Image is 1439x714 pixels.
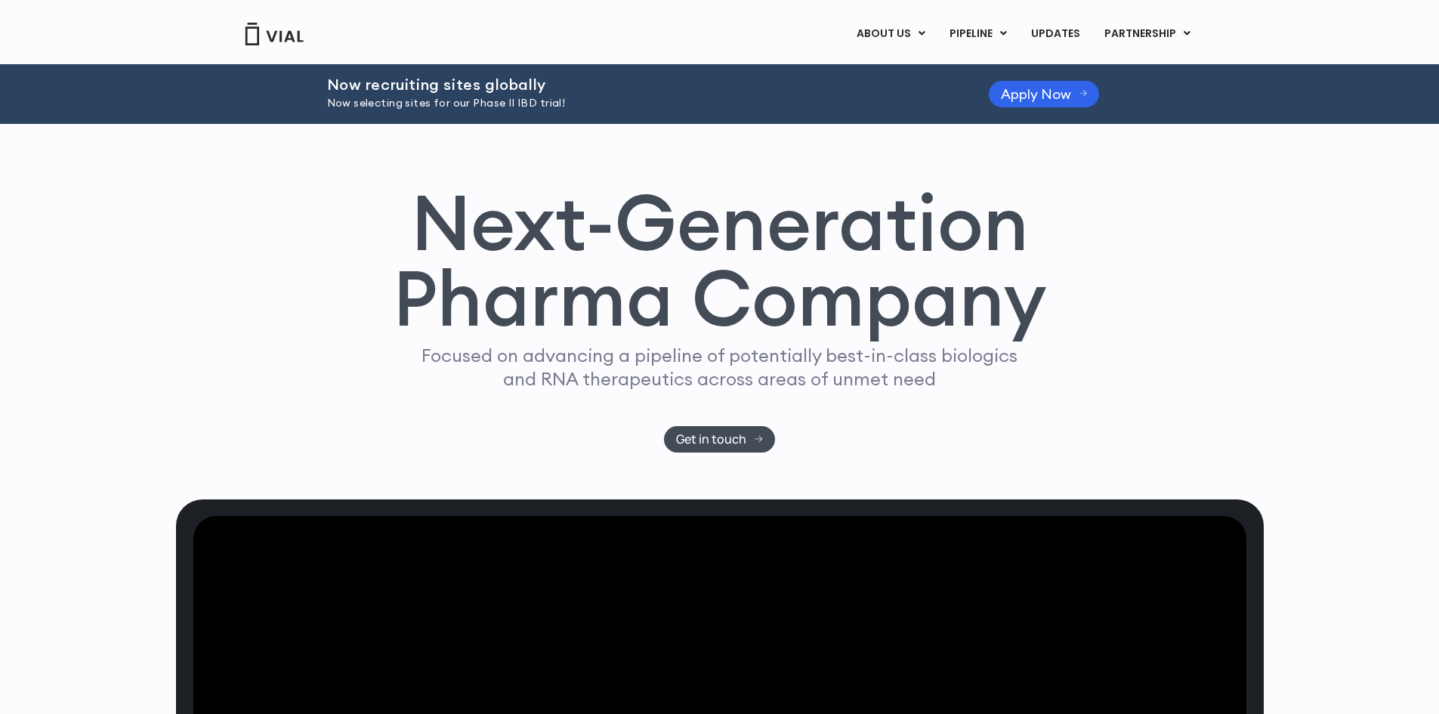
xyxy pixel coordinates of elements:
span: Get in touch [676,434,746,445]
a: PARTNERSHIPMenu Toggle [1092,21,1203,47]
a: PIPELINEMenu Toggle [937,21,1018,47]
a: UPDATES [1019,21,1092,47]
span: Apply Now [1001,88,1071,100]
a: Get in touch [664,426,775,453]
a: Apply Now [989,81,1100,107]
h2: Now recruiting sites globally [327,76,951,93]
p: Now selecting sites for our Phase II IBD trial! [327,95,951,112]
a: ABOUT USMenu Toggle [845,21,937,47]
p: Focused on advancing a pipeline of potentially best-in-class biologics and RNA therapeutics acros... [415,344,1024,391]
img: Vial Logo [244,23,304,45]
h1: Next-Generation Pharma Company [393,184,1047,337]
